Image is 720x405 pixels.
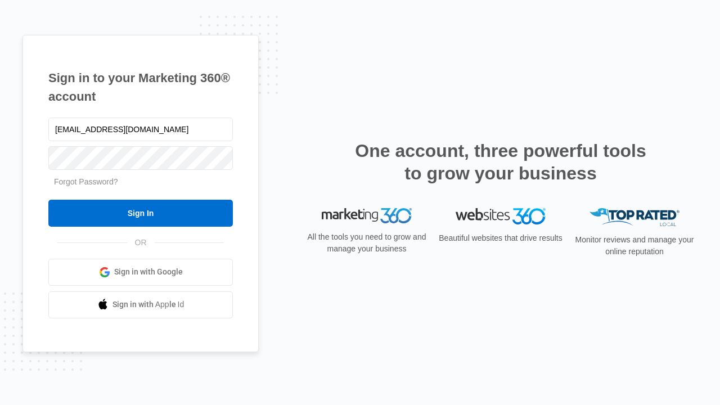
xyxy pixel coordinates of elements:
[589,208,679,227] img: Top Rated Local
[112,299,184,310] span: Sign in with Apple Id
[114,266,183,278] span: Sign in with Google
[48,259,233,286] a: Sign in with Google
[54,177,118,186] a: Forgot Password?
[456,208,546,224] img: Websites 360
[48,291,233,318] a: Sign in with Apple Id
[438,232,564,244] p: Beautiful websites that drive results
[48,200,233,227] input: Sign In
[304,231,430,255] p: All the tools you need to grow and manage your business
[352,139,650,184] h2: One account, three powerful tools to grow your business
[48,118,233,141] input: Email
[322,208,412,224] img: Marketing 360
[571,234,697,258] p: Monitor reviews and manage your online reputation
[127,237,155,249] span: OR
[48,69,233,106] h1: Sign in to your Marketing 360® account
